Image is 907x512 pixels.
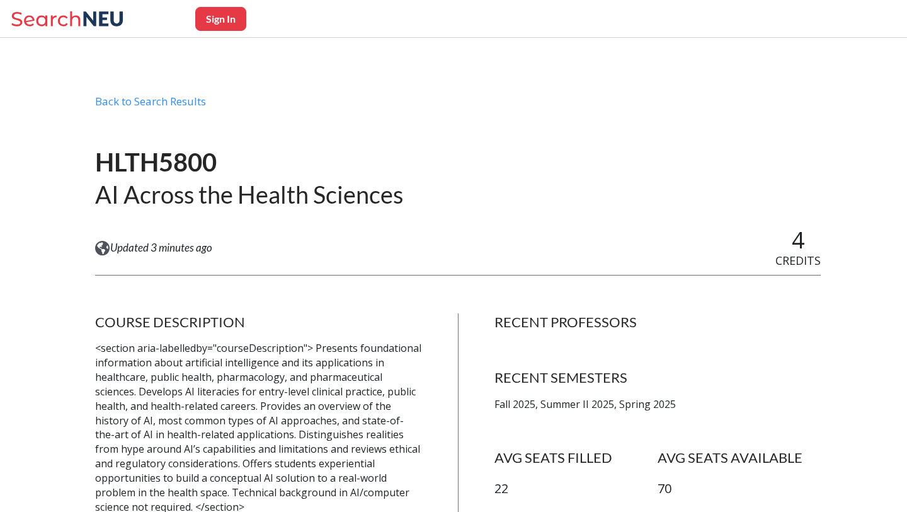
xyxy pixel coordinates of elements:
span: CREDITS [775,253,821,268]
button: Sign In [195,7,246,31]
h1: HLTH5800 [95,146,403,178]
h4: COURSE DESCRIPTION [95,313,421,331]
span: Updated 3 minutes ago [110,241,212,255]
h4: AVG SEATS AVAILABLE [658,449,821,467]
h4: RECENT PROFESSORS [494,313,821,331]
span: 4 [792,224,805,255]
h4: AVG SEATS FILLED [494,449,658,467]
h4: RECENT SEMESTERS [494,369,821,387]
h2: AI Across the Health Sciences [95,179,403,210]
p: Fall 2025, Summer II 2025, Spring 2025 [494,397,821,412]
p: 22 [494,480,658,498]
p: 70 [658,480,821,498]
div: Back to Search Results [95,95,821,119]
